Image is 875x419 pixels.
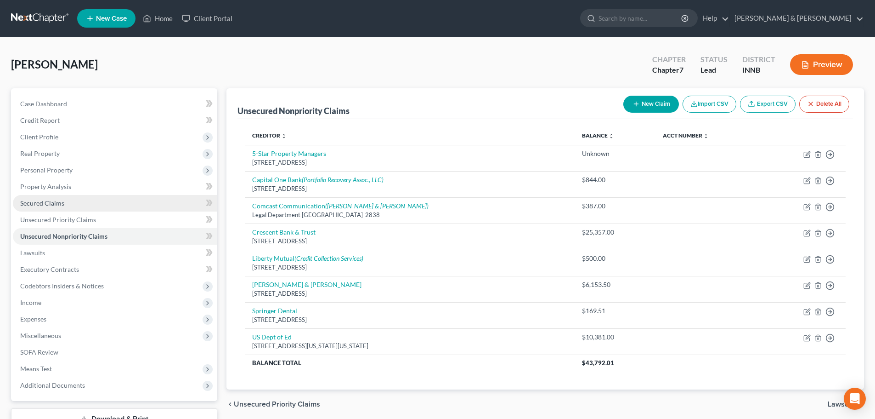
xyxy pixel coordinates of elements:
[13,228,217,245] a: Unsecured Nonpriority Claims
[20,332,61,339] span: Miscellaneous
[828,401,857,408] span: Lawsuits
[252,237,567,246] div: [STREET_ADDRESS]
[742,65,775,75] div: INNB
[252,149,326,157] a: 5-Star Property Managers
[20,315,46,323] span: Expenses
[20,348,58,356] span: SOFA Review
[13,195,217,212] a: Secured Claims
[13,212,217,228] a: Unsecured Priority Claims
[740,96,796,113] a: Export CSV
[252,132,287,139] a: Creditor unfold_more
[13,245,217,261] a: Lawsuits
[281,133,287,139] i: unfold_more
[13,344,217,361] a: SOFA Review
[799,96,849,113] button: Delete All
[20,249,45,257] span: Lawsuits
[582,149,648,158] div: Unknown
[20,149,60,157] span: Real Property
[730,10,864,27] a: [PERSON_NAME] & [PERSON_NAME]
[582,175,648,184] div: $844.00
[700,65,728,75] div: Lead
[20,232,107,240] span: Unsecured Nonpriority Claims
[20,381,85,389] span: Additional Documents
[683,96,736,113] button: Import CSV
[302,176,384,184] i: (Portfolio Recovery Assoc., LLC)
[20,365,52,373] span: Means Test
[598,10,683,27] input: Search by name...
[252,333,292,341] a: US Dept of Ed
[20,282,104,290] span: Codebtors Insiders & Notices
[252,228,316,236] a: Crescent Bank & Trust
[252,289,567,298] div: [STREET_ADDRESS]
[623,96,679,113] button: New Claim
[609,133,614,139] i: unfold_more
[20,166,73,174] span: Personal Property
[252,263,567,272] div: [STREET_ADDRESS]
[252,202,429,210] a: Comcast Communication([PERSON_NAME] & [PERSON_NAME])
[226,401,234,408] i: chevron_left
[742,54,775,65] div: District
[252,176,384,184] a: Capital One Bank(Portfolio Recovery Assoc., LLC)
[11,57,98,71] span: [PERSON_NAME]
[13,112,217,129] a: Credit Report
[252,281,361,288] a: [PERSON_NAME] & [PERSON_NAME]
[237,105,350,116] div: Unsecured Nonpriority Claims
[252,342,567,350] div: [STREET_ADDRESS][US_STATE][US_STATE]
[252,184,567,193] div: [STREET_ADDRESS]
[96,15,127,22] span: New Case
[252,307,297,315] a: Springer Dental
[20,216,96,224] span: Unsecured Priority Claims
[582,359,614,367] span: $43,792.01
[679,65,683,74] span: 7
[252,211,567,219] div: Legal Department [GEOGRAPHIC_DATA]-2838
[20,298,41,306] span: Income
[294,254,363,262] i: (Credit Collection Services)
[226,401,320,408] button: chevron_left Unsecured Priority Claims
[20,199,64,207] span: Secured Claims
[582,333,648,342] div: $10,381.00
[828,401,864,408] button: Lawsuits chevron_right
[663,132,709,139] a: Acct Number unfold_more
[700,54,728,65] div: Status
[252,316,567,324] div: [STREET_ADDRESS]
[252,254,363,262] a: Liberty Mutual(Credit Collection Services)
[13,96,217,112] a: Case Dashboard
[20,116,60,124] span: Credit Report
[582,306,648,316] div: $169.51
[582,280,648,289] div: $6,153.50
[20,133,58,141] span: Client Profile
[582,228,648,237] div: $25,357.00
[13,178,217,195] a: Property Analysis
[582,254,648,263] div: $500.00
[245,355,575,371] th: Balance Total
[652,54,686,65] div: Chapter
[582,132,614,139] a: Balance unfold_more
[582,201,648,211] div: $387.00
[20,265,79,273] span: Executory Contracts
[325,202,429,210] i: ([PERSON_NAME] & [PERSON_NAME])
[20,183,71,190] span: Property Analysis
[252,158,567,167] div: [STREET_ADDRESS]
[138,10,177,27] a: Home
[234,401,320,408] span: Unsecured Priority Claims
[698,10,729,27] a: Help
[20,100,67,108] span: Case Dashboard
[844,388,866,410] div: Open Intercom Messenger
[652,65,686,75] div: Chapter
[703,133,709,139] i: unfold_more
[790,54,853,75] button: Preview
[13,261,217,278] a: Executory Contracts
[177,10,237,27] a: Client Portal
